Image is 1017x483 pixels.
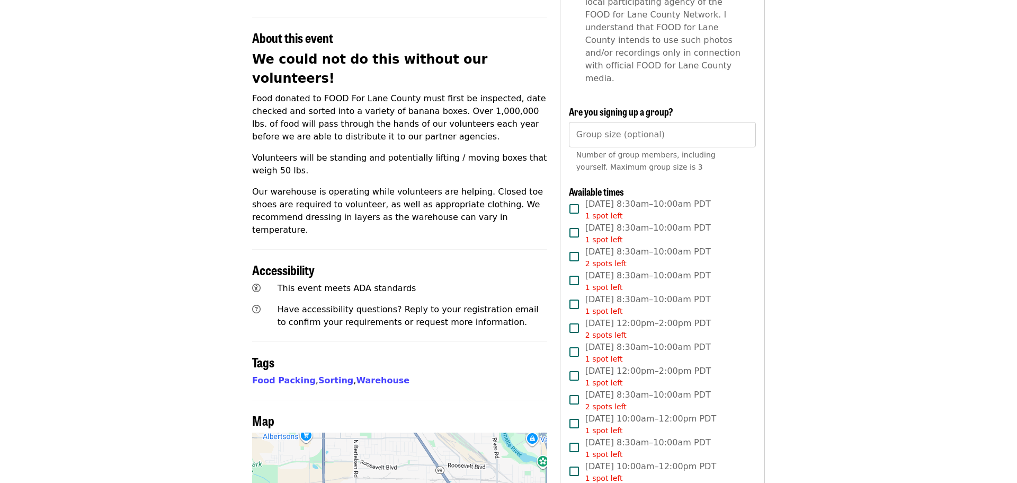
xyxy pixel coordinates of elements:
span: Tags [252,353,274,371]
span: 1 spot left [585,474,623,482]
i: universal-access icon [252,283,261,293]
span: 1 spot left [585,450,623,459]
span: [DATE] 8:30am–10:00am PDT [585,293,711,317]
span: Available times [569,185,624,198]
a: Warehouse [356,375,409,385]
span: 1 spot left [585,426,623,435]
span: , [318,375,356,385]
p: Volunteers will be standing and potentially lifting / moving boxes that weigh 50 lbs. [252,152,547,177]
a: Sorting [318,375,353,385]
i: question-circle icon [252,304,261,314]
span: Accessibility [252,260,315,279]
span: , [252,375,318,385]
span: 2 spots left [585,331,627,339]
span: [DATE] 8:30am–10:00am PDT [585,198,711,222]
span: [DATE] 10:00am–12:00pm PDT [585,412,716,436]
span: Map [252,411,274,429]
span: [DATE] 8:30am–10:00am PDT [585,245,711,269]
span: 1 spot left [585,235,623,244]
span: This event meets ADA standards [278,283,416,293]
span: 2 spots left [585,402,627,411]
span: About this event [252,28,333,47]
a: Food Packing [252,375,316,385]
input: [object Object] [569,122,756,147]
span: [DATE] 8:30am–10:00am PDT [585,222,711,245]
span: [DATE] 12:00pm–2:00pm PDT [585,317,711,341]
span: [DATE] 8:30am–10:00am PDT [585,389,711,412]
span: 1 spot left [585,307,623,315]
span: [DATE] 8:30am–10:00am PDT [585,341,711,365]
p: Food donated to FOOD For Lane County must first be inspected, date checked and sorted into a vari... [252,92,547,143]
span: Are you signing up a group? [569,104,673,118]
span: [DATE] 12:00pm–2:00pm PDT [585,365,711,389]
span: 1 spot left [585,379,623,387]
span: 1 spot left [585,355,623,363]
span: Number of group members, including yourself. Maximum group size is 3 [576,151,716,171]
h2: We could not do this without our volunteers! [252,50,547,88]
span: 1 spot left [585,283,623,292]
span: 1 spot left [585,212,623,220]
span: [DATE] 8:30am–10:00am PDT [585,436,711,460]
span: 2 spots left [585,259,627,268]
span: Have accessibility questions? Reply to your registration email to confirm your requirements or re... [278,304,539,327]
p: Our warehouse is operating while volunteers are helping. Closed toe shoes are required to volunte... [252,186,547,236]
span: [DATE] 8:30am–10:00am PDT [585,269,711,293]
